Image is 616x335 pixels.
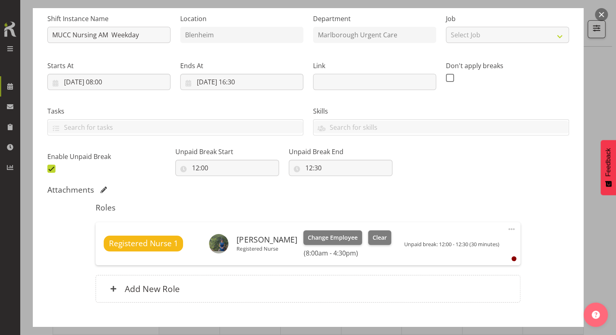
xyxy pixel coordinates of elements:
label: Unpaid Break End [289,147,392,157]
span: Feedback [605,148,612,176]
label: Starts At [47,61,171,71]
h5: Attachments [47,185,94,195]
label: Enable Unpaid Break [47,152,171,161]
h5: Roles [96,203,520,213]
label: Link [313,61,436,71]
img: help-xxl-2.png [592,311,600,319]
h6: (8:00am - 4:30pm) [303,249,391,257]
button: Change Employee [303,230,362,245]
input: Search for skills [313,121,569,133]
span: Clear [373,233,387,242]
span: Registered Nurse 1 [109,238,178,249]
input: Search for tasks [48,121,303,133]
h6: Add New Role [125,283,180,294]
input: Click to select... [47,74,171,90]
img: gloria-varghese83ea2632f453239292d4b008d7aa8107.png [209,234,228,253]
label: Shift Instance Name [47,14,171,24]
label: Location [180,14,303,24]
button: Clear [368,230,391,245]
h6: [PERSON_NAME] [237,235,297,244]
button: Feedback - Show survey [601,140,616,195]
label: Job [446,14,569,24]
p: Registered Nurse [237,245,297,252]
label: Skills [313,106,569,116]
label: Department [313,14,436,24]
input: Click to select... [175,160,279,176]
input: Click to select... [180,74,303,90]
span: Unpaid break: 12:00 - 12:30 (30 minutes) [404,241,499,248]
label: Tasks [47,106,303,116]
label: Don't apply breaks [446,61,569,71]
input: Click to select... [289,160,392,176]
label: Ends At [180,61,303,71]
label: Unpaid Break Start [175,147,279,157]
input: Shift Instance Name [47,27,171,43]
div: User is clocked out [512,256,516,261]
span: Change Employee [308,233,358,242]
